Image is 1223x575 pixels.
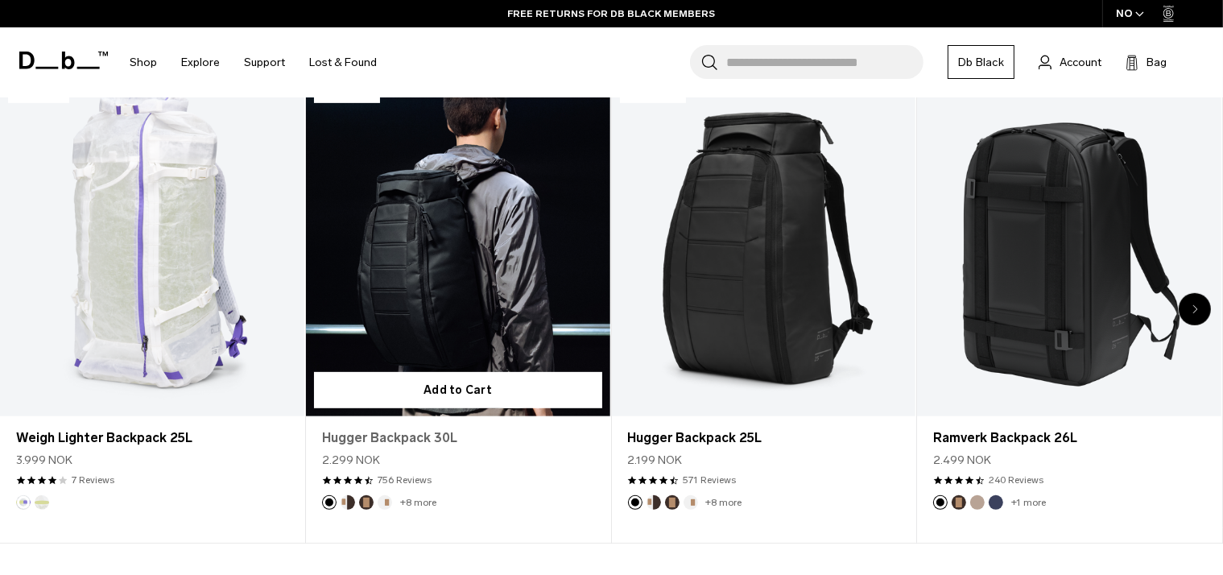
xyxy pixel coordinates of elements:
button: Fogbow Beige [970,495,985,510]
button: Aurora [16,495,31,510]
a: Account [1039,52,1101,72]
a: Ramverk Backpack 26L [917,78,1221,416]
div: 4 / 20 [917,77,1223,544]
span: 2.499 NOK [933,452,991,469]
a: Hugger Backpack 25L [628,428,900,448]
button: Black Out [628,495,642,510]
button: Black Out [322,495,337,510]
button: Oatmilk [378,495,392,510]
a: Weigh Lighter Backpack 25L [16,428,288,448]
a: 240 reviews [989,473,1043,487]
a: Ramverk Backpack 26L [933,428,1205,448]
div: 2 / 20 [306,77,612,544]
span: Bag [1147,54,1167,71]
span: Account [1060,54,1101,71]
button: Black Out [933,495,948,510]
button: Espresso [952,495,966,510]
button: Espresso [665,495,680,510]
button: Cappuccino [341,495,355,510]
a: +1 more [1011,497,1046,508]
button: Add to Cart [314,372,602,408]
a: Support [244,34,285,91]
button: Cappuccino [647,495,661,510]
a: +8 more [706,497,742,508]
a: 571 reviews [684,473,737,487]
button: Diffusion [35,495,49,510]
button: Espresso [359,495,374,510]
a: Lost & Found [309,34,377,91]
a: Hugger Backpack 30L [306,78,610,416]
a: Hugger Backpack 30L [322,428,594,448]
span: 3.999 NOK [16,452,72,469]
a: 7 reviews [72,473,114,487]
div: Next slide [1179,293,1211,325]
button: Bag [1126,52,1167,72]
span: 2.299 NOK [322,452,380,469]
a: Hugger Backpack 25L [612,78,916,416]
nav: Main Navigation [118,27,389,97]
a: Db Black [948,45,1014,79]
a: Shop [130,34,157,91]
a: FREE RETURNS FOR DB BLACK MEMBERS [508,6,716,21]
a: 756 reviews [378,473,432,487]
a: +8 more [400,497,436,508]
button: Blue Hour [989,495,1003,510]
div: 3 / 20 [612,77,918,544]
span: 2.199 NOK [628,452,683,469]
a: Explore [181,34,220,91]
button: Oatmilk [684,495,698,510]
